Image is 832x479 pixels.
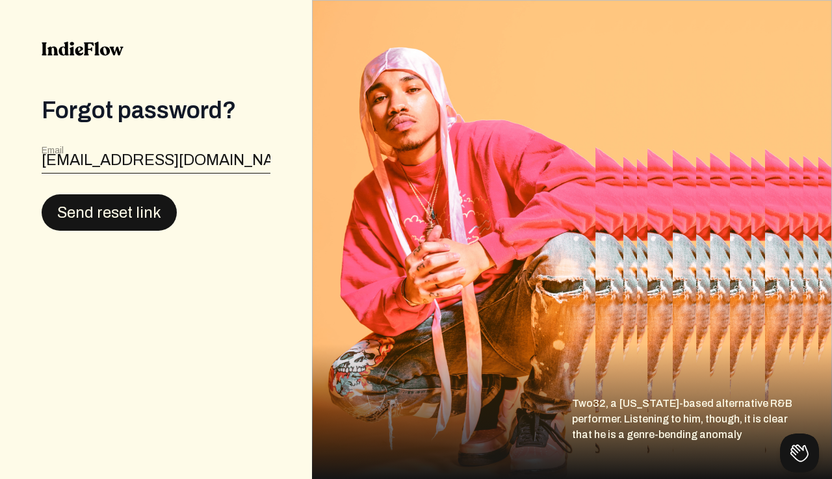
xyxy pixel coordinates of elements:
[780,434,819,473] iframe: Toggle Customer Support
[42,97,270,123] div: Forgot password?
[572,396,832,479] div: Two32, a [US_STATE]-based alternative R&B performer. Listening to him, though, it is clear that h...
[42,144,64,157] label: Email
[42,194,177,231] button: Send reset link
[42,42,123,56] img: indieflow-logo-black.svg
